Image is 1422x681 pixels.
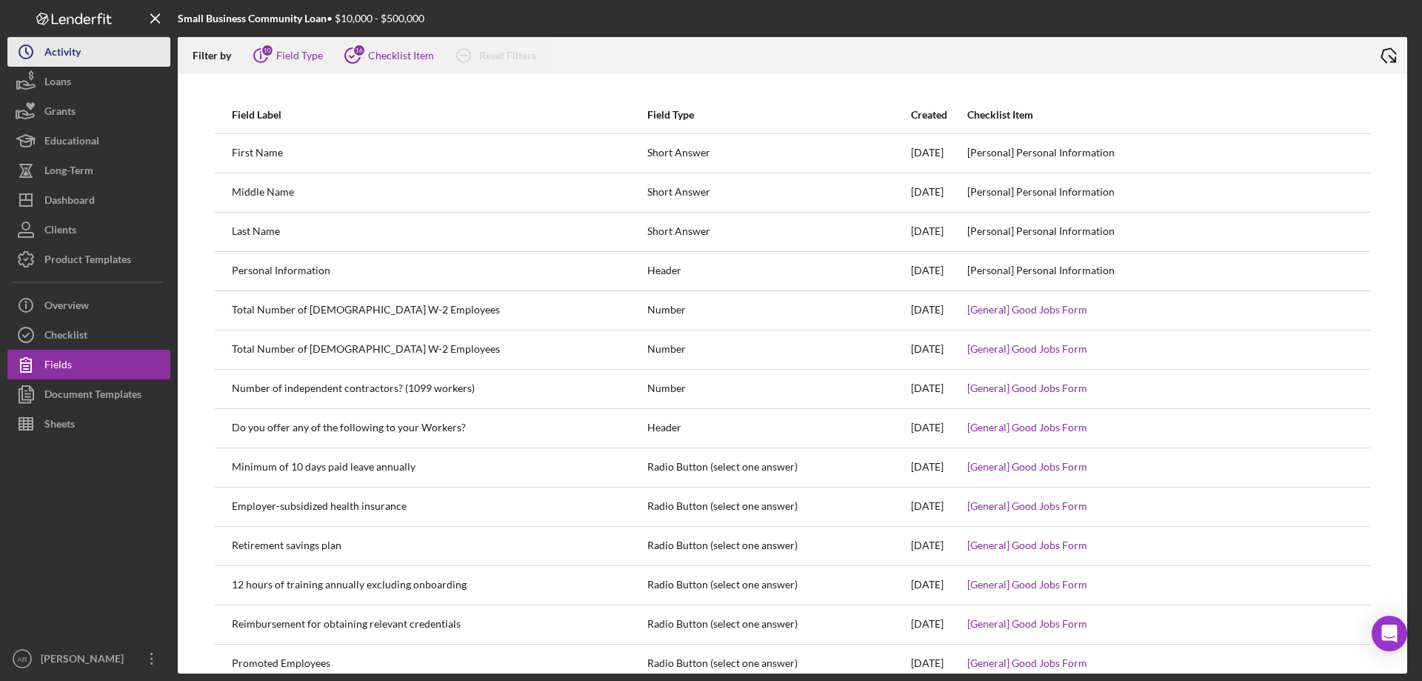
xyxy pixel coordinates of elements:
[967,147,1115,159] span: Fields are disabled for this checklist item
[7,156,170,185] button: Long-Term
[232,488,646,525] div: Employer-subsidized health insurance
[911,213,966,250] div: [DATE]
[44,215,76,248] div: Clients
[7,185,170,215] a: Dashboard
[178,12,327,24] b: Small Business Community Loan
[7,409,170,439] button: Sheets
[44,185,95,219] div: Dashboard
[911,109,966,121] div: Created
[232,109,646,121] div: Field Label
[647,292,909,329] div: Number
[44,290,89,324] div: Overview
[647,528,909,565] div: Radio Button (select one answer)
[911,371,966,408] div: [DATE]
[967,579,1087,591] a: [General] Good Jobs Form
[647,253,909,290] div: Header
[7,290,170,320] button: Overview
[44,379,141,413] div: Document Templates
[911,567,966,604] div: [DATE]
[647,331,909,368] div: Number
[7,96,170,126] button: Grants
[7,379,170,409] button: Document Templates
[647,410,909,447] div: Header
[967,500,1087,512] a: [General] Good Jobs Form
[647,449,909,486] div: Radio Button (select one answer)
[967,225,1115,237] span: Fields are disabled for this checklist item
[647,488,909,525] div: Radio Button (select one answer)
[368,50,434,62] div: Checklist Item
[44,350,72,383] div: Fields
[967,109,1353,121] div: Checklist Item
[17,655,27,663] text: AR
[7,320,170,350] button: Checklist
[647,567,909,604] div: Radio Button (select one answer)
[232,331,646,368] div: Total Number of [DEMOGRAPHIC_DATA] W-2 Employees
[911,331,966,368] div: [DATE]
[967,304,1087,316] a: [General] Good Jobs Form
[967,186,1115,198] span: Fields are disabled for this checklist item
[911,449,966,486] div: [DATE]
[232,213,646,250] div: Last Name
[232,528,646,565] div: Retirement savings plan
[967,422,1087,433] a: [General] Good Jobs Form
[37,644,133,677] div: [PERSON_NAME]
[44,126,99,159] div: Educational
[647,109,909,121] div: Field Type
[647,371,909,408] div: Number
[967,265,1115,276] span: Fields are disabled for this checklist item
[911,174,966,211] div: [DATE]
[7,126,170,156] button: Educational
[911,606,966,643] div: [DATE]
[647,213,909,250] div: Short Answer
[7,644,170,674] button: AR[PERSON_NAME]
[232,410,646,447] div: Do you offer any of the following to your Workers?
[44,245,131,278] div: Product Templates
[353,44,366,57] div: 16
[967,382,1087,394] a: [General] Good Jobs Form
[445,41,551,70] button: Reset Filters
[232,135,646,172] div: First Name
[7,67,170,96] button: Loans
[911,253,966,290] div: [DATE]
[647,135,909,172] div: Short Answer
[232,449,646,486] div: Minimum of 10 days paid leave annually
[276,50,323,62] div: Field Type
[479,41,536,70] div: Reset Filters
[232,292,646,329] div: Total Number of [DEMOGRAPHIC_DATA] W-2 Employees
[232,371,646,408] div: Number of independent contractors? (1099 workers)
[232,253,646,290] div: Personal Information
[232,567,646,604] div: 12 hours of training annually excluding onboarding
[647,606,909,643] div: Radio Button (select one answer)
[911,292,966,329] div: [DATE]
[44,37,81,70] div: Activity
[7,350,170,379] button: Fields
[967,461,1087,473] a: [General] Good Jobs Form
[44,96,76,130] div: Grants
[261,44,274,57] div: 10
[232,606,646,643] div: Reimbursement for obtaining relevant credentials
[911,410,966,447] div: [DATE]
[967,618,1087,630] a: [General] Good Jobs Form
[193,50,242,62] div: Filter by
[44,67,71,100] div: Loans
[647,174,909,211] div: Short Answer
[178,13,424,24] div: • $10,000 - $500,000
[44,320,87,353] div: Checklist
[7,215,170,245] button: Clients
[7,245,170,274] button: Product Templates
[7,37,170,67] button: Activity
[967,343,1087,355] a: [General] Good Jobs Form
[1372,616,1407,651] div: Open Intercom Messenger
